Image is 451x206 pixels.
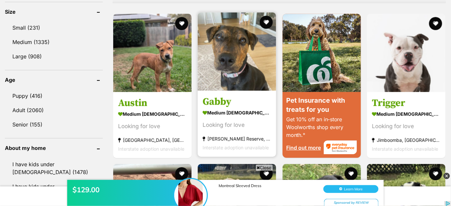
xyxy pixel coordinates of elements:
[72,18,177,27] div: $129.00
[256,164,273,171] span: Close
[5,103,103,117] a: Adult (2060)
[5,77,103,83] header: Age
[118,122,187,130] div: Looking for love
[367,92,445,158] a: Trigger medium [DEMOGRAPHIC_DATA] Dog Looking for love Jimboomba, [GEOGRAPHIC_DATA] Interstate ad...
[113,92,192,158] a: Austin medium [DEMOGRAPHIC_DATA] Dog Looking for love [GEOGRAPHIC_DATA], [GEOGRAPHIC_DATA] Inters...
[113,14,192,92] img: Austin - Staffordshire Bull Terrier Dog
[429,17,442,30] button: favourite
[5,145,103,151] header: About my home
[372,146,438,151] span: Interstate adoption unavailable
[203,95,271,108] h3: Gabby
[5,157,103,179] a: I have kids under [DEMOGRAPHIC_DATA] (1478)
[443,173,450,179] img: close_grey_3x.png
[118,146,184,151] span: Interstate adoption unavailable
[5,50,103,63] a: Large (908)
[372,96,441,109] h3: Trigger
[5,21,103,35] a: Small (231)
[174,12,207,45] img: $129.00
[203,108,271,117] strong: medium [DEMOGRAPHIC_DATA] Dog
[203,134,271,143] strong: [PERSON_NAME] Reserve, [GEOGRAPHIC_DATA]
[372,109,441,118] strong: medium [DEMOGRAPHIC_DATA] Dog
[203,120,271,129] div: Looking for love
[260,16,273,29] button: favourite
[198,12,276,91] img: Gabby - Cattle Dog
[198,90,276,156] a: Gabby medium [DEMOGRAPHIC_DATA] Dog Looking for love [PERSON_NAME] Reserve, [GEOGRAPHIC_DATA] Int...
[203,144,269,150] span: Interstate adoption unavailable
[118,109,187,118] strong: medium [DEMOGRAPHIC_DATA] Dog
[5,35,103,49] a: Medium (1335)
[5,89,103,103] a: Puppy (416)
[219,16,317,21] div: Montreal Sleeved Dress
[372,135,441,144] strong: Jimboomba, [GEOGRAPHIC_DATA]
[118,96,187,109] h3: Austin
[323,18,379,26] button: Learn More
[175,17,188,30] button: favourite
[118,135,187,144] strong: [GEOGRAPHIC_DATA], [GEOGRAPHIC_DATA]
[5,9,103,15] header: Size
[5,118,103,131] a: Senior (155)
[372,122,441,130] div: Looking for love
[324,32,379,40] div: Sponsored by REVIEW
[367,14,445,92] img: Trigger - Staffordshire Bull Terrier Dog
